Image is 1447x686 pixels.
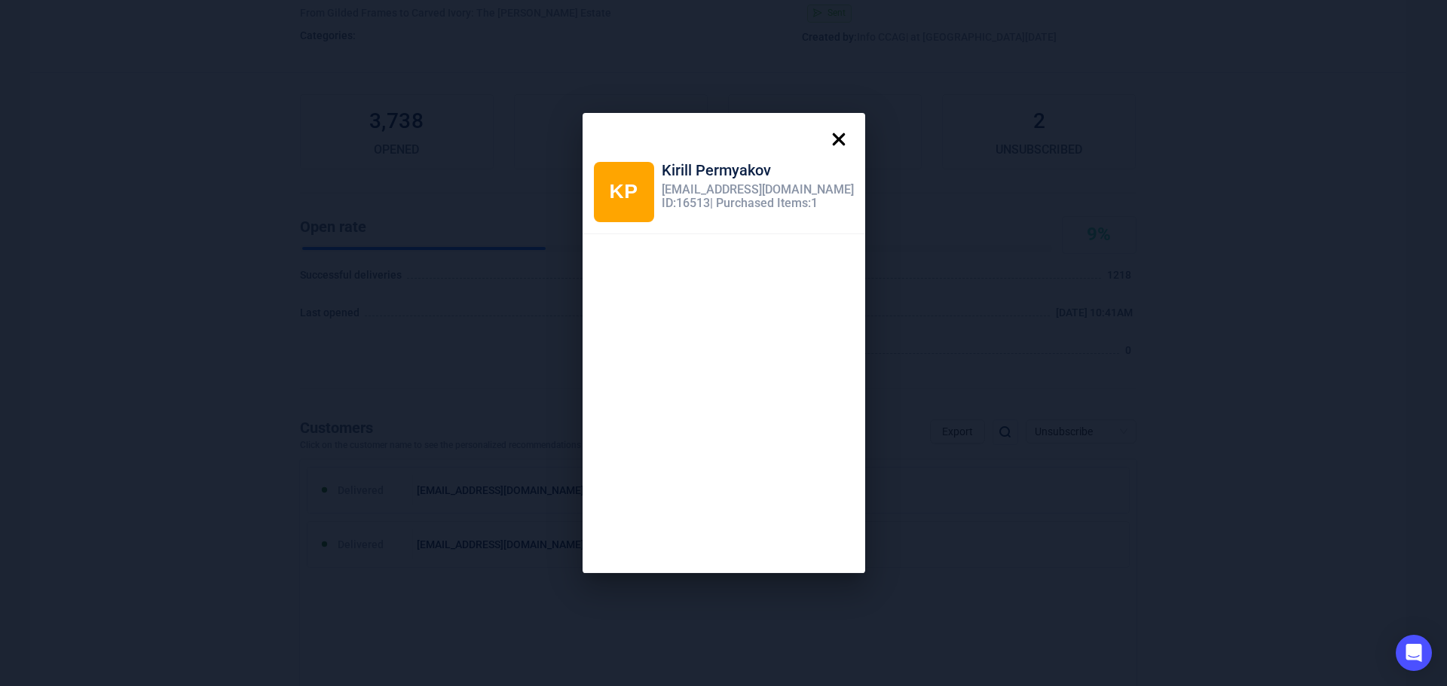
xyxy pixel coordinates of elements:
[1396,635,1432,671] div: Open Intercom Messenger
[662,183,854,197] div: [EMAIL_ADDRESS][DOMAIN_NAME]
[662,197,854,210] div: ID: 16513 | Purchased Items: 1
[609,180,638,203] span: KP
[662,162,854,183] div: Kirill Permyakov
[594,162,654,222] div: Kirill Permyakov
